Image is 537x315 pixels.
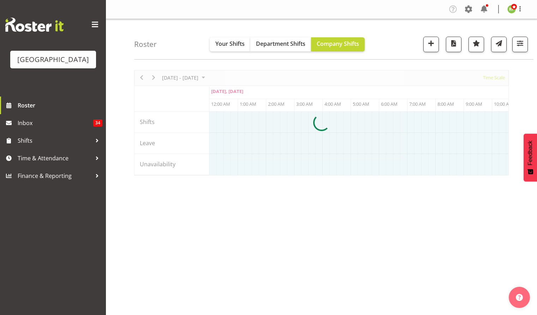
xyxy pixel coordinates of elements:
img: help-xxl-2.png [516,294,523,301]
span: Shifts [18,135,92,146]
span: Finance & Reporting [18,171,92,181]
button: Feedback - Show survey [524,134,537,181]
span: 34 [93,119,102,126]
span: Your Shifts [215,40,245,48]
button: Send a list of all shifts for the selected filtered period to all rostered employees. [491,37,507,52]
span: Inbox [18,118,93,128]
div: [GEOGRAPHIC_DATA] [17,54,89,65]
img: richard-freeman9074.jpg [507,5,516,13]
span: Time & Attendance [18,153,92,163]
h4: Roster [134,40,157,48]
button: Highlight an important date within the roster. [469,37,484,52]
button: Company Shifts [311,37,365,51]
button: Department Shifts [250,37,311,51]
button: Filter Shifts [512,37,528,52]
span: Company Shifts [317,40,359,48]
button: Your Shifts [210,37,250,51]
span: Department Shifts [256,40,305,48]
span: Roster [18,100,102,111]
img: Rosterit website logo [5,18,64,32]
button: Download a PDF of the roster according to the set date range. [446,37,461,52]
span: Feedback [527,141,533,165]
button: Add a new shift [423,37,439,52]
